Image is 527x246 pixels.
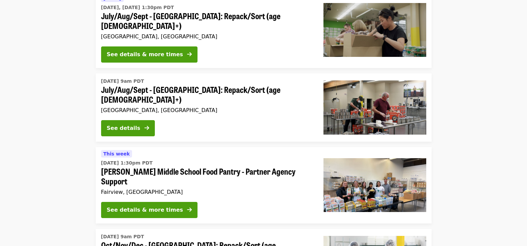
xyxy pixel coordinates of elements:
time: [DATE] 9am PDT [101,233,144,240]
span: July/Aug/Sept - [GEOGRAPHIC_DATA]: Repack/Sort (age [DEMOGRAPHIC_DATA]+) [101,11,313,31]
span: This week [103,151,130,156]
img: Reynolds Middle School Food Pantry - Partner Agency Support organized by Oregon Food Bank [323,158,426,212]
div: See details [107,124,140,132]
time: [DATE], [DATE] 1:30pm PDT [101,4,174,11]
time: [DATE] 1:30pm PDT [101,160,153,167]
time: [DATE] 9am PDT [101,78,144,85]
div: See details & more times [107,206,183,214]
a: See details for "July/Aug/Sept - Portland: Repack/Sort (age 16+)" [96,73,432,142]
i: arrow-right icon [187,207,192,213]
img: July/Aug/Sept - Portland: Repack/Sort (age 16+) organized by Oregon Food Bank [323,80,426,134]
div: [GEOGRAPHIC_DATA], [GEOGRAPHIC_DATA] [101,107,313,113]
i: arrow-right icon [144,125,149,131]
div: [GEOGRAPHIC_DATA], [GEOGRAPHIC_DATA] [101,33,313,40]
i: arrow-right icon [187,51,192,58]
button: See details & more times [101,46,197,63]
button: See details [101,120,155,136]
div: Fairview, [GEOGRAPHIC_DATA] [101,189,313,195]
a: See details for "Reynolds Middle School Food Pantry - Partner Agency Support" [96,147,432,223]
span: [PERSON_NAME] Middle School Food Pantry - Partner Agency Support [101,167,313,186]
span: July/Aug/Sept - [GEOGRAPHIC_DATA]: Repack/Sort (age [DEMOGRAPHIC_DATA]+) [101,85,313,104]
img: July/Aug/Sept - Portland: Repack/Sort (age 8+) organized by Oregon Food Bank [323,3,426,57]
div: See details & more times [107,50,183,59]
button: See details & more times [101,202,197,218]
